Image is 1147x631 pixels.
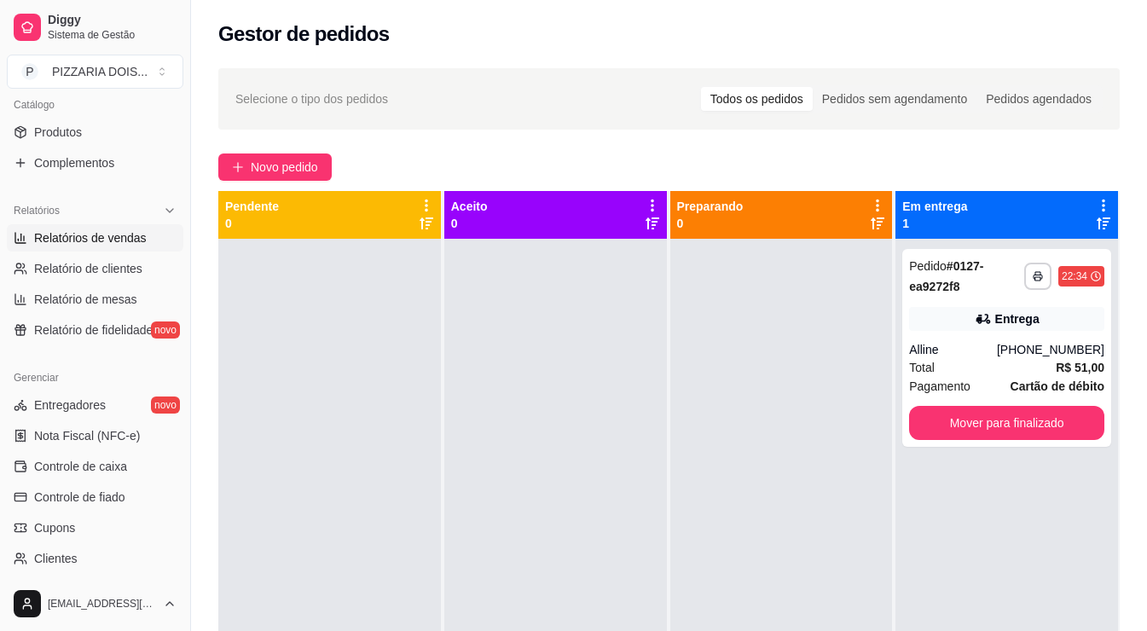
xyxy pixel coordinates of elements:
span: Relatórios [14,204,60,217]
button: Select a team [7,55,183,89]
strong: # 0127-ea9272f8 [909,259,983,293]
div: Todos os pedidos [701,87,813,111]
button: [EMAIL_ADDRESS][DOMAIN_NAME] [7,583,183,624]
a: Controle de fiado [7,483,183,511]
span: Controle de fiado [34,489,125,506]
p: Pendente [225,198,279,215]
p: 0 [677,215,744,232]
a: Relatórios de vendas [7,224,183,252]
h2: Gestor de pedidos [218,20,390,48]
p: 0 [451,215,488,232]
span: Pagamento [909,377,970,396]
div: 22:34 [1062,269,1087,283]
span: Relatório de mesas [34,291,137,308]
a: Produtos [7,119,183,146]
span: Controle de caixa [34,458,127,475]
span: Diggy [48,13,177,28]
strong: Cartão de débito [1011,379,1104,393]
p: Preparando [677,198,744,215]
span: Nota Fiscal (NFC-e) [34,427,140,444]
div: Gerenciar [7,364,183,391]
a: Clientes [7,545,183,572]
div: Catálogo [7,91,183,119]
a: Cupons [7,514,183,541]
a: Estoque [7,576,183,603]
span: Entregadores [34,397,106,414]
strong: R$ 51,00 [1056,361,1104,374]
a: Relatório de clientes [7,255,183,282]
span: Total [909,358,935,377]
div: Entrega [995,310,1040,327]
span: P [21,63,38,80]
span: Relatórios de vendas [34,229,147,246]
div: [PHONE_NUMBER] [997,341,1104,358]
span: Relatório de fidelidade [34,321,153,339]
a: Relatório de fidelidadenovo [7,316,183,344]
a: DiggySistema de Gestão [7,7,183,48]
span: Cupons [34,519,75,536]
p: Em entrega [902,198,967,215]
span: Pedido [909,259,947,273]
a: Controle de caixa [7,453,183,480]
a: Entregadoresnovo [7,391,183,419]
div: Alline [909,341,997,358]
button: Mover para finalizado [909,406,1104,440]
div: Pedidos agendados [976,87,1101,111]
p: Aceito [451,198,488,215]
div: Pedidos sem agendamento [813,87,976,111]
span: Relatório de clientes [34,260,142,277]
a: Relatório de mesas [7,286,183,313]
a: Complementos [7,149,183,177]
p: 0 [225,215,279,232]
span: Produtos [34,124,82,141]
span: Novo pedido [251,158,318,177]
span: [EMAIL_ADDRESS][DOMAIN_NAME] [48,597,156,611]
span: Sistema de Gestão [48,28,177,42]
span: Clientes [34,550,78,567]
div: PIZZARIA DOIS ... [52,63,148,80]
span: Complementos [34,154,114,171]
a: Nota Fiscal (NFC-e) [7,422,183,449]
p: 1 [902,215,967,232]
span: Selecione o tipo dos pedidos [235,90,388,108]
button: Novo pedido [218,153,332,181]
span: plus [232,161,244,173]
